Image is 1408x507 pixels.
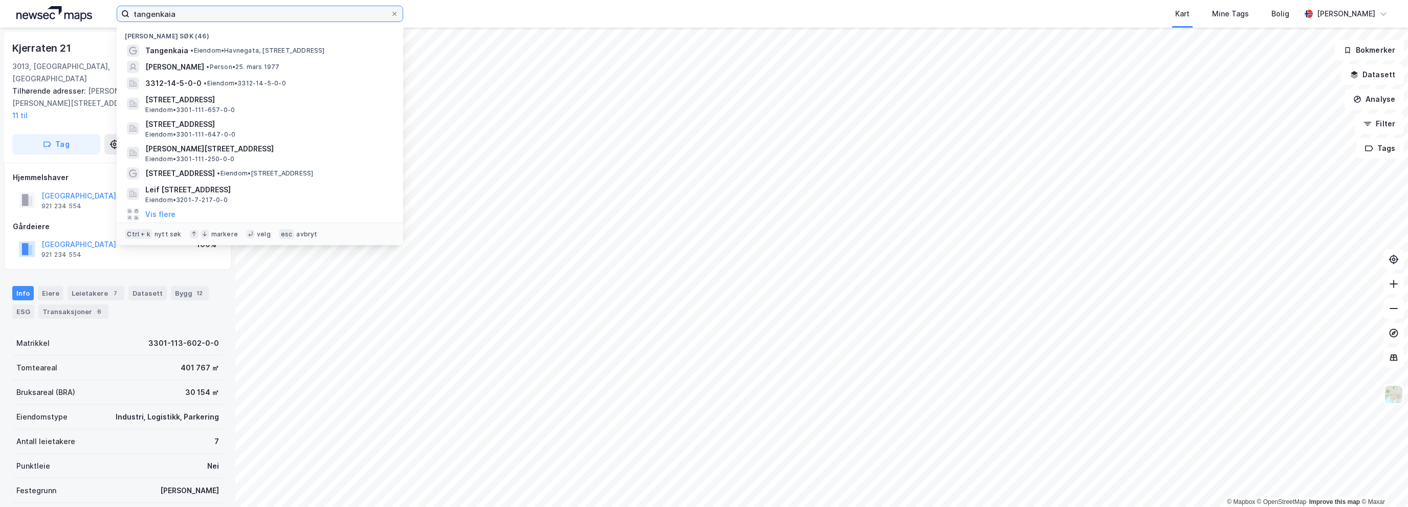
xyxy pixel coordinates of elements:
[12,60,164,85] div: 3013, [GEOGRAPHIC_DATA], [GEOGRAPHIC_DATA]
[13,221,223,233] div: Gårdeiere
[1212,8,1249,20] div: Mine Tags
[16,362,57,374] div: Tomteareal
[190,47,324,55] span: Eiendom • Havnegata, [STREET_ADDRESS]
[207,460,219,472] div: Nei
[217,169,220,177] span: •
[1355,114,1404,134] button: Filter
[1356,138,1404,159] button: Tags
[16,337,50,349] div: Matrikkel
[145,167,215,180] span: [STREET_ADDRESS]
[1384,385,1403,404] img: Z
[145,61,204,73] span: [PERSON_NAME]
[155,230,182,238] div: nytt søk
[1345,89,1404,109] button: Analyse
[13,171,223,184] div: Hjemmelshaver
[12,40,73,56] div: Kjerraten 21
[279,229,295,239] div: esc
[1357,458,1408,507] div: Kontrollprogram for chat
[116,411,219,423] div: Industri, Logistikk, Parkering
[16,6,92,21] img: logo.a4113a55bc3d86da70a041830d287a7e.svg
[110,288,120,298] div: 7
[12,134,100,155] button: Tag
[296,230,317,238] div: avbryt
[128,286,167,300] div: Datasett
[41,202,81,210] div: 921 234 554
[204,79,285,87] span: Eiendom • 3312-14-5-0-0
[145,130,235,139] span: Eiendom • 3301-111-647-0-0
[16,460,50,472] div: Punktleie
[145,208,175,221] button: Vis flere
[145,45,188,57] span: Tangenkaia
[145,106,235,114] span: Eiendom • 3301-111-657-0-0
[145,196,227,204] span: Eiendom • 3201-7-217-0-0
[117,24,403,42] div: [PERSON_NAME] søk (46)
[214,435,219,448] div: 7
[12,86,88,95] span: Tilhørende adresser:
[160,484,219,497] div: [PERSON_NAME]
[1317,8,1375,20] div: [PERSON_NAME]
[1309,498,1360,505] a: Improve this map
[12,286,34,300] div: Info
[1175,8,1190,20] div: Kart
[185,386,219,399] div: 30 154 ㎡
[181,362,219,374] div: 401 767 ㎡
[190,47,193,54] span: •
[38,286,63,300] div: Eiere
[125,229,152,239] div: Ctrl + k
[171,286,209,300] div: Bygg
[145,155,234,163] span: Eiendom • 3301-111-250-0-0
[16,411,68,423] div: Eiendomstype
[68,286,124,300] div: Leietakere
[206,63,209,71] span: •
[257,230,271,238] div: velg
[12,304,34,319] div: ESG
[129,6,390,21] input: Søk på adresse, matrikkel, gårdeiere, leietakere eller personer
[1257,498,1307,505] a: OpenStreetMap
[145,143,391,155] span: [PERSON_NAME][STREET_ADDRESS]
[211,230,238,238] div: markere
[1227,498,1255,505] a: Mapbox
[145,94,391,106] span: [STREET_ADDRESS]
[204,79,207,87] span: •
[16,484,56,497] div: Festegrunn
[16,386,75,399] div: Bruksareal (BRA)
[16,435,75,448] div: Antall leietakere
[217,169,313,178] span: Eiendom • [STREET_ADDRESS]
[194,288,205,298] div: 12
[206,63,279,71] span: Person • 25. mars 1977
[12,85,215,122] div: [PERSON_NAME] Gate 2, [PERSON_NAME][STREET_ADDRESS][PERSON_NAME]
[1341,64,1404,85] button: Datasett
[1357,458,1408,507] iframe: Chat Widget
[38,304,108,319] div: Transaksjoner
[145,118,391,130] span: [STREET_ADDRESS]
[145,77,202,90] span: 3312-14-5-0-0
[1271,8,1289,20] div: Bolig
[148,337,219,349] div: 3301-113-602-0-0
[145,184,391,196] span: Leif [STREET_ADDRESS]
[41,251,81,259] div: 921 234 554
[1335,40,1404,60] button: Bokmerker
[94,306,104,317] div: 6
